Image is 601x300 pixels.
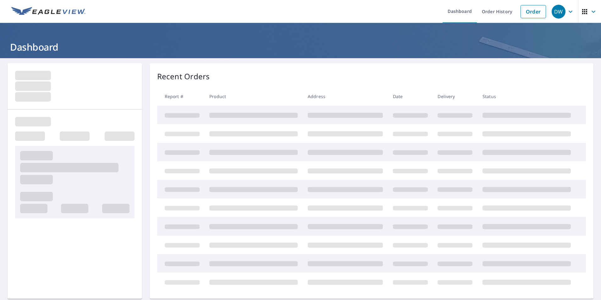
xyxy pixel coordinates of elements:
div: DW [552,5,565,19]
th: Address [303,87,388,106]
a: Order [521,5,546,18]
p: Recent Orders [157,71,210,82]
img: EV Logo [11,7,85,16]
th: Product [204,87,303,106]
th: Delivery [433,87,477,106]
th: Date [388,87,433,106]
th: Report # [157,87,205,106]
th: Status [477,87,576,106]
h1: Dashboard [8,41,593,53]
